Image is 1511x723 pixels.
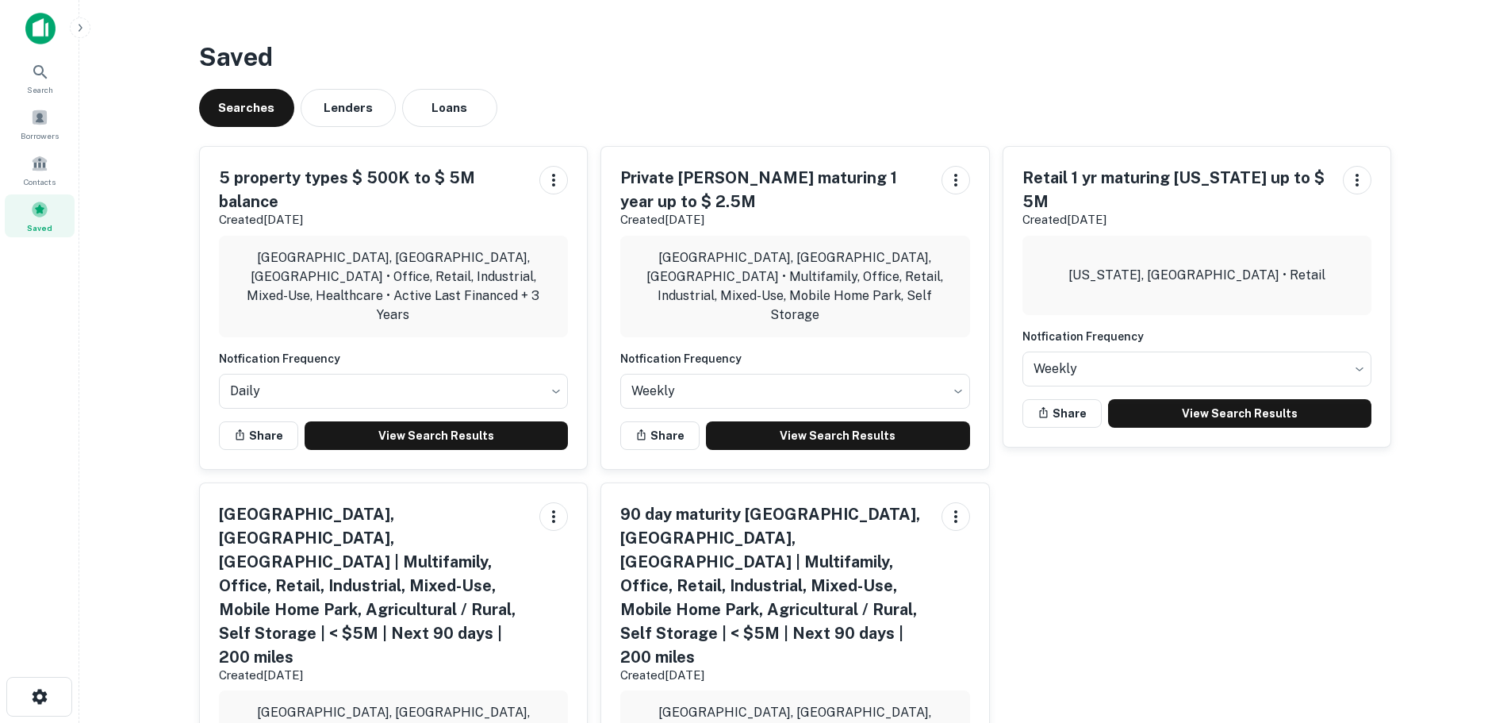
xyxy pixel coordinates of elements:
h6: Notfication Frequency [1022,328,1372,345]
span: Saved [27,221,52,234]
button: Lenders [301,89,396,127]
button: Share [620,421,700,450]
button: Searches [199,89,294,127]
p: [GEOGRAPHIC_DATA], [GEOGRAPHIC_DATA], [GEOGRAPHIC_DATA] • Multifamily, Office, Retail, Industrial... [633,248,957,325]
span: Borrowers [21,129,59,142]
div: Without label [219,369,569,413]
p: Created [DATE] [219,666,527,685]
h6: Notfication Frequency [620,350,970,367]
p: Created [DATE] [620,666,929,685]
h5: Retail 1 yr maturing [US_STATE] up to $ 5M [1022,166,1331,213]
p: Created [DATE] [1022,210,1331,229]
a: View Search Results [706,421,970,450]
h3: Saved [199,38,1392,76]
span: Search [27,83,53,96]
h5: 5 property types $ 500K to $ 5M balance [219,166,527,213]
div: Without label [620,369,970,413]
h5: [GEOGRAPHIC_DATA], [GEOGRAPHIC_DATA], [GEOGRAPHIC_DATA] | Multifamily, Office, Retail, Industrial... [219,502,527,669]
img: capitalize-icon.png [25,13,56,44]
h5: Private [PERSON_NAME] maturing 1 year up to $ 2.5M [620,166,929,213]
a: Contacts [5,148,75,191]
p: [US_STATE], [GEOGRAPHIC_DATA] • Retail [1068,266,1325,285]
a: Search [5,56,75,99]
span: Contacts [24,175,56,188]
div: Without label [1022,347,1372,391]
a: View Search Results [305,421,569,450]
h6: Notfication Frequency [219,350,569,367]
p: Created [DATE] [620,210,929,229]
p: Created [DATE] [219,210,527,229]
a: Saved [5,194,75,237]
button: Loans [402,89,497,127]
h5: 90 day maturity [GEOGRAPHIC_DATA], [GEOGRAPHIC_DATA], [GEOGRAPHIC_DATA] | Multifamily, Office, Re... [620,502,929,669]
a: Borrowers [5,102,75,145]
p: [GEOGRAPHIC_DATA], [GEOGRAPHIC_DATA], [GEOGRAPHIC_DATA] • Office, Retail, Industrial, Mixed-Use, ... [232,248,556,325]
a: View Search Results [1108,399,1372,428]
button: Share [219,421,298,450]
button: Share [1022,399,1102,428]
